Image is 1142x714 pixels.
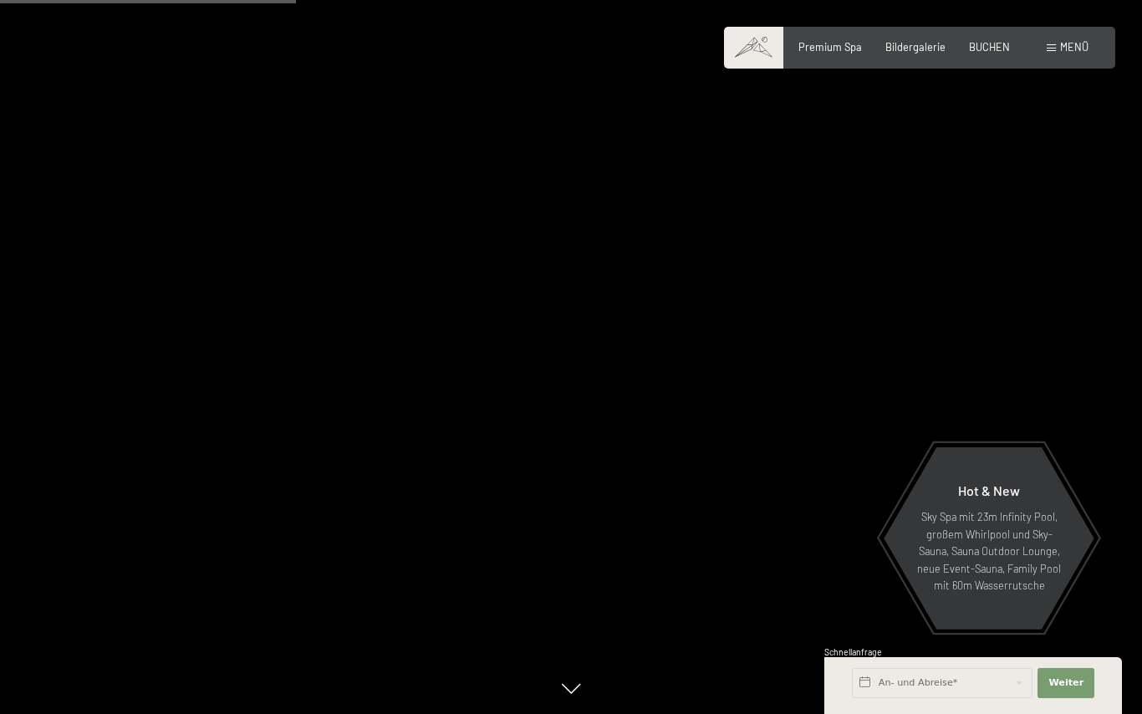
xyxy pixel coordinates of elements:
[798,40,862,54] a: Premium Spa
[1060,40,1088,54] span: Menü
[1037,668,1094,698] button: Weiter
[969,40,1010,54] a: BUCHEN
[958,482,1020,498] span: Hot & New
[916,508,1062,594] p: Sky Spa mit 23m Infinity Pool, großem Whirlpool und Sky-Sauna, Sauna Outdoor Lounge, neue Event-S...
[885,40,946,54] a: Bildergalerie
[1048,676,1083,690] span: Weiter
[824,647,882,657] span: Schnellanfrage
[883,446,1095,630] a: Hot & New Sky Spa mit 23m Infinity Pool, großem Whirlpool und Sky-Sauna, Sauna Outdoor Lounge, ne...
